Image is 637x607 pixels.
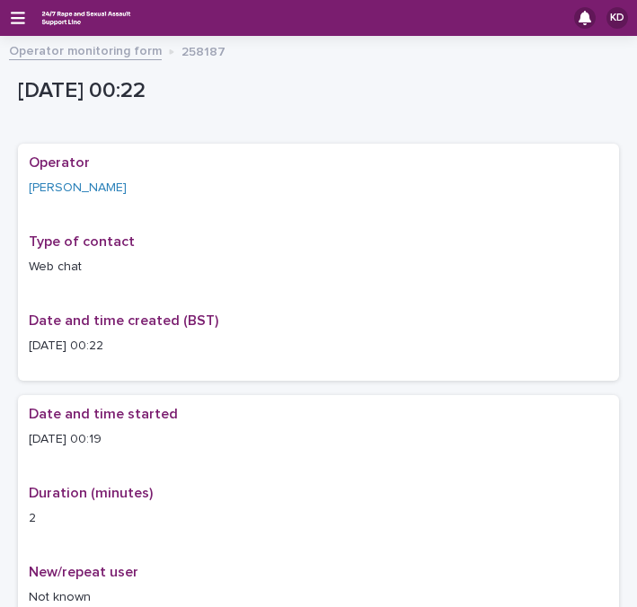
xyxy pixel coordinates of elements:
p: 258187 [181,40,226,60]
span: Operator [29,155,90,170]
span: Type of contact [29,234,135,249]
span: Date and time started [29,407,178,421]
a: [PERSON_NAME] [29,179,127,198]
p: [DATE] 00:19 [29,430,608,449]
p: Web chat [29,258,608,277]
p: Not known [29,588,608,607]
div: KD [606,7,628,29]
p: [DATE] 00:22 [18,78,612,104]
span: Duration (minutes) [29,486,153,500]
span: Date and time created (BST) [29,313,218,328]
span: New/repeat user [29,565,138,579]
img: rhQMoQhaT3yELyF149Cw [40,6,133,30]
p: 2 [29,509,608,528]
a: Operator monitoring form [9,40,162,60]
p: [DATE] 00:22 [29,337,608,356]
